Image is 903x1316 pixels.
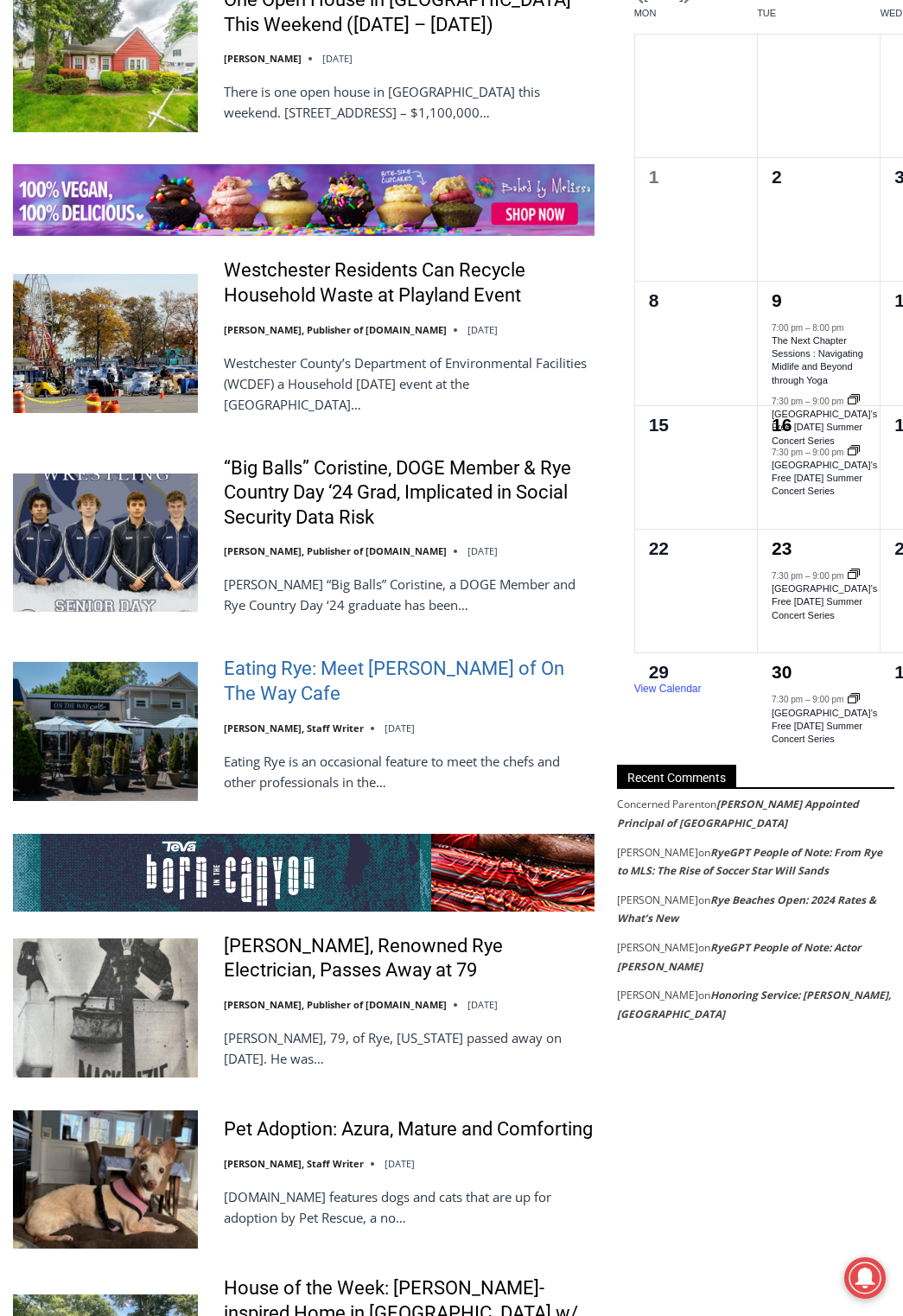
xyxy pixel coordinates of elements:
[13,938,198,1078] img: Greg MacKenzie, Renowned Rye Electrician, Passes Away at 79
[224,1186,594,1228] p: [DOMAIN_NAME] features dogs and cats that are up for adoption by Pet Rescue, a no…
[416,168,837,215] a: Intern @ [DOMAIN_NAME]
[617,891,894,928] footer: on
[224,323,447,336] a: [PERSON_NAME], Publisher of [DOMAIN_NAME]
[224,574,594,615] p: [PERSON_NAME] “Big Balls” Coristine, a DOGE Member and Rye Country Day ‘24 graduate has been…
[617,940,698,955] span: [PERSON_NAME]
[511,5,621,79] a: Book [PERSON_NAME]'s Good Humor for Your Event
[322,52,353,65] time: [DATE]
[224,544,447,557] a: [PERSON_NAME], Publisher of [DOMAIN_NAME]
[757,7,880,34] div: Tuesday
[224,353,594,415] p: Westchester County’s Department of Environmental Facilities (WCDEF) a Household [DATE] event at t...
[224,52,302,65] a: [PERSON_NAME]
[772,662,792,682] a: 30
[452,172,801,211] span: Intern @ [DOMAIN_NAME]
[113,31,425,48] div: Serving [GEOGRAPHIC_DATA] Since [DATE]
[385,722,415,734] time: [DATE]
[13,1110,198,1249] img: Pet Adoption: Azura, Mature and Comforting
[436,1,817,168] div: "At the 10am stand-up meeting, each intern gets a chance to take [PERSON_NAME] and the other inte...
[178,108,254,207] div: "...watching a master [PERSON_NAME] chef prepare an omakase meal is fascinating dinner theater an...
[224,998,447,1011] a: [PERSON_NAME], Publisher of [DOMAIN_NAME]
[416,1,519,79] img: s_800_809a2aa2-bb6e-4add-8b5e-749ad0704c34.jpeg
[617,940,861,974] a: RyeGPT People of Note: Actor [PERSON_NAME]
[224,657,594,706] a: Eating Rye: Meet [PERSON_NAME] of On The Way Cafe
[617,765,736,788] span: Recent Comments
[385,1157,415,1170] time: [DATE]
[772,695,803,704] time: 7:30 pm
[467,544,498,557] time: [DATE]
[224,456,594,531] a: “Big Balls” Coristine, DOGE Member & Rye Country Day ‘24 Grad, Implicated in Social Security Data...
[805,695,811,704] span: –
[617,845,882,879] a: RyeGPT People of Note: From Rye to MLS: The Rise of Soccer Star Will Sands
[617,988,698,1002] span: [PERSON_NAME]
[617,986,894,1023] footer: on
[634,7,757,34] div: Monday
[757,7,880,20] span: Tue
[617,795,894,832] footer: on
[467,323,498,336] time: [DATE]
[772,708,877,745] a: [GEOGRAPHIC_DATA]’s Free [DATE] Summer Concert Series
[617,938,894,976] footer: on
[617,797,704,811] span: Concerned Parent
[1,174,174,215] a: Open Tues. - Sun. [PHONE_NUMBER]
[224,751,594,792] p: Eating Rye is an occasional feature to meet the chefs and other professionals in the…
[617,893,876,926] a: Rye Beaches Open: 2024 Rates & What’s New
[224,1157,364,1170] a: [PERSON_NAME], Staff Writer
[524,18,599,67] h4: Book [PERSON_NAME]'s Good Humor for Your Event
[13,164,595,236] img: Baked by Melissa
[617,988,891,1021] a: Honoring Service: [PERSON_NAME], [GEOGRAPHIC_DATA]
[224,1027,594,1069] p: [PERSON_NAME], 79, of Rye, [US_STATE] passed away on [DATE]. He was…
[634,683,702,696] a: View Calendar
[617,845,698,860] span: [PERSON_NAME]
[812,695,843,704] time: 9:00 pm
[467,998,498,1011] time: [DATE]
[634,7,757,20] span: Mon
[224,81,594,123] p: There is one open house in [GEOGRAPHIC_DATA] this weekend. [STREET_ADDRESS] – $1,100,000…
[224,258,594,308] a: Westchester Residents Can Recycle Household Waste at Playland Event
[224,1117,593,1142] a: Pet Adoption: Azura, Mature and Comforting
[13,474,198,613] img: “Big Balls” Coristine, DOGE Member & Rye Country Day ‘24 Grad, Implicated in Social Security Data...
[617,797,859,830] a: [PERSON_NAME] Appointed Principal of [GEOGRAPHIC_DATA]
[13,274,198,413] img: Westchester Residents Can Recycle Household Waste at Playland Event
[617,843,894,881] footer: on
[13,662,198,801] img: Eating Rye: Meet Joseph Mortelliti of On The Way Cafe
[224,722,364,734] a: [PERSON_NAME], Staff Writer
[649,662,669,682] time: 29
[617,893,698,907] span: [PERSON_NAME]
[224,934,594,983] a: [PERSON_NAME], Renowned Rye Electrician, Passes Away at 79
[5,178,169,244] span: Open Tues. - Sun. [PHONE_NUMBER]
